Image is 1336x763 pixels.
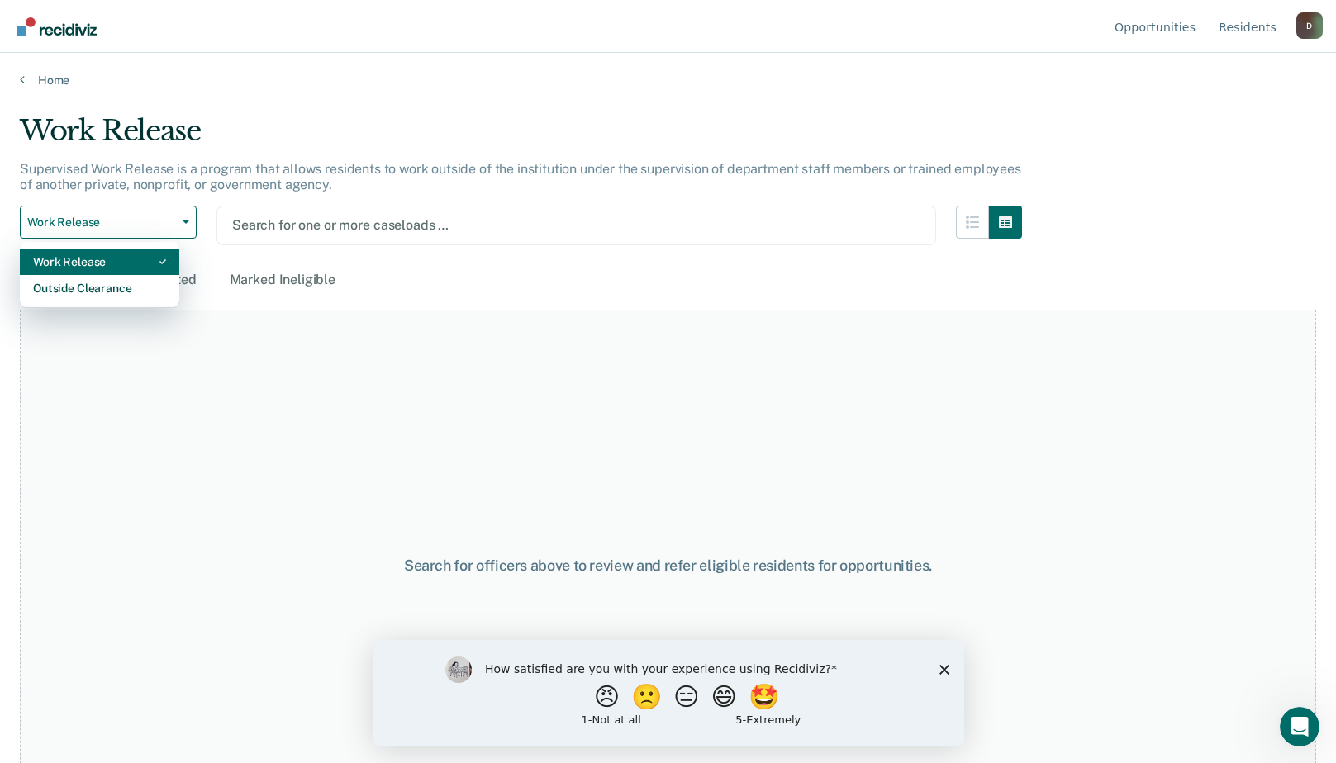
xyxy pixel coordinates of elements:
div: Work Release [33,249,166,275]
span: Work Release [27,216,176,230]
button: Work Release [20,206,197,239]
div: Work Release [20,114,1022,161]
div: Search for officers above to review and refer eligible residents for opportunities. [345,557,992,575]
div: Marked Ineligible [226,265,339,296]
div: D [1296,12,1323,39]
div: Dropdown Menu [20,242,179,308]
a: Home [20,73,1316,88]
button: Profile dropdown button [1296,12,1323,39]
iframe: Intercom live chat [1280,707,1319,746]
div: Outside Clearance [33,275,166,301]
iframe: Survey by Kim from Recidiviz [373,640,964,746]
img: Recidiviz [17,17,97,36]
p: Supervised Work Release is a program that allows residents to work outside of the institution und... [20,161,1021,192]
